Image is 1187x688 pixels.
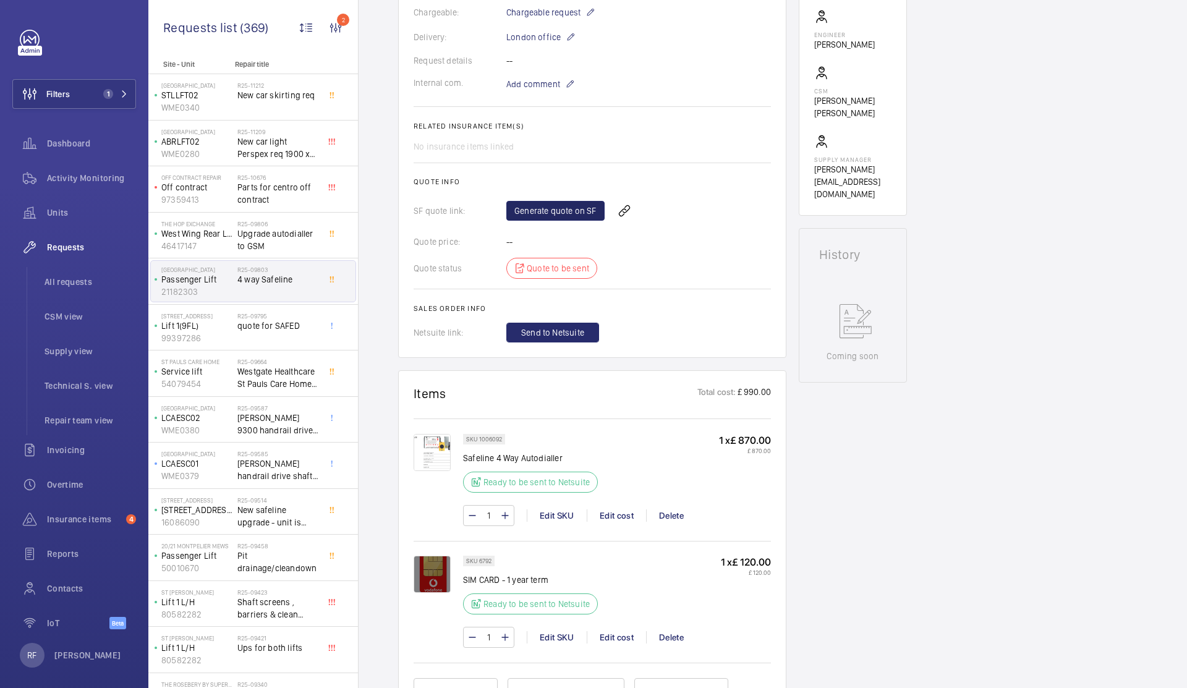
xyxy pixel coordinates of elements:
[646,509,696,522] div: Delete
[736,386,771,401] p: £ 990.00
[237,681,319,688] h2: R25-09340
[814,95,891,119] p: [PERSON_NAME] [PERSON_NAME]
[506,201,605,221] a: Generate quote on SF
[814,156,891,163] p: Supply manager
[161,496,232,504] p: [STREET_ADDRESS]
[161,128,232,135] p: [GEOGRAPHIC_DATA]
[237,634,319,642] h2: R25-09421
[161,504,232,516] p: [STREET_ADDRESS]
[54,649,121,661] p: [PERSON_NAME]
[463,452,605,464] p: Safeline 4 Way Autodialler
[12,79,136,109] button: Filters1
[161,135,232,148] p: ABRLFT02
[161,266,232,273] p: [GEOGRAPHIC_DATA]
[47,172,136,184] span: Activity Monitoring
[237,457,319,482] span: [PERSON_NAME] handrail drive shaft, handrail chain & main handrail sprocket
[161,457,232,470] p: LCAESC01
[237,174,319,181] h2: R25-10676
[506,6,581,19] span: Chargeable request
[414,304,771,313] h2: Sales order info
[45,380,136,392] span: Technical S. view
[237,504,319,529] span: New safeline upgrade - unit is phone line only
[161,542,232,550] p: 20/21 Montpelier Mews
[47,206,136,219] span: Units
[161,596,232,608] p: Lift 1 L/H
[814,163,891,200] p: [PERSON_NAME][EMAIL_ADDRESS][DOMAIN_NAME]
[161,89,232,101] p: STLLFT02
[161,424,232,436] p: WME0380
[27,649,36,661] p: RF
[161,174,232,181] p: Off Contract Repair
[697,386,736,401] p: Total cost:
[161,588,232,596] p: St [PERSON_NAME]
[161,470,232,482] p: WME0379
[237,312,319,320] h2: R25-09795
[161,516,232,529] p: 16086090
[527,631,587,643] div: Edit SKU
[161,148,232,160] p: WME0280
[237,404,319,412] h2: R25-09587
[506,78,560,90] span: Add comment
[47,478,136,491] span: Overtime
[721,556,771,569] p: 1 x £ 120.00
[45,276,136,288] span: All requests
[414,122,771,130] h2: Related insurance item(s)
[587,631,646,643] div: Edit cost
[506,323,599,342] button: Send to Netsuite
[814,87,891,95] p: CSM
[646,631,696,643] div: Delete
[237,82,319,89] h2: R25-11212
[237,358,319,365] h2: R25-09664
[161,450,232,457] p: [GEOGRAPHIC_DATA]
[506,30,576,45] p: London office
[237,273,319,286] span: 4 way Safeline
[47,241,136,253] span: Requests
[47,617,109,629] span: IoT
[45,310,136,323] span: CSM view
[466,437,502,441] p: SKU 1006092
[819,248,887,261] h1: History
[237,89,319,101] span: New car skirting req
[161,101,232,114] p: WME0340
[414,556,451,593] img: DLNmp5x9isW1WzyGm8z2Rk11aZF8wOLhN3gJOdTbyhwaQkFr.png
[237,320,319,332] span: quote for SAFED
[161,273,232,286] p: Passenger Lift
[161,181,232,193] p: Off contract
[45,345,136,357] span: Supply view
[237,181,319,206] span: Parts for centro off contract
[161,82,232,89] p: [GEOGRAPHIC_DATA]
[47,137,136,150] span: Dashboard
[161,286,232,298] p: 21182303
[814,31,875,38] p: Engineer
[237,220,319,227] h2: R25-09806
[587,509,646,522] div: Edit cost
[161,312,232,320] p: [STREET_ADDRESS]
[719,447,771,454] p: £ 870.00
[161,412,232,424] p: LCAESC02
[161,608,232,621] p: 80582282
[161,654,232,666] p: 80582282
[161,193,232,206] p: 97359413
[103,89,113,99] span: 1
[237,227,319,252] span: Upgrade autodialler to GSM
[237,135,319,160] span: New car light Perspex req 1900 x 300 3mm thickness
[483,476,590,488] p: Ready to be sent to Netsuite
[161,220,232,227] p: The Hop Exchange
[814,38,875,51] p: [PERSON_NAME]
[237,496,319,504] h2: R25-09514
[148,60,230,69] p: Site - Unit
[161,332,232,344] p: 99397286
[161,404,232,412] p: [GEOGRAPHIC_DATA]
[463,574,605,586] p: SIM CARD - 1 year term
[235,60,317,69] p: Repair title
[45,414,136,427] span: Repair team view
[161,681,232,688] p: The Rosebery by Supercity Aparthotels
[827,350,879,362] p: Coming soon
[161,378,232,390] p: 54079454
[161,634,232,642] p: St [PERSON_NAME]
[46,88,70,100] span: Filters
[47,582,136,595] span: Contacts
[161,365,232,378] p: Service lift
[521,326,584,339] span: Send to Netsuite
[414,434,451,471] img: WLGdbntRVPxwi1WN_4Evmr5-TT18ABUloa1vNZ3ZcCXmMKTF.png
